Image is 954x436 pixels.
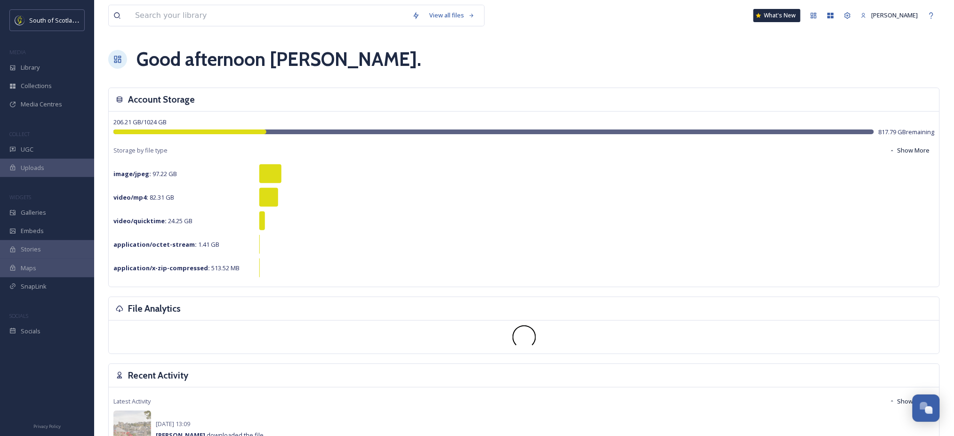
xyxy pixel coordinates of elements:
span: Galleries [21,208,46,217]
span: Storage by file type [113,146,168,155]
span: Stories [21,245,41,254]
img: images.jpeg [15,16,24,25]
a: What's New [754,9,801,22]
button: Open Chat [913,395,940,422]
span: Library [21,63,40,72]
span: UGC [21,145,33,154]
strong: video/quicktime : [113,217,167,225]
span: Media Centres [21,100,62,109]
span: 97.22 GB [113,170,177,178]
span: Embeds [21,226,44,235]
span: [PERSON_NAME] [872,11,918,19]
a: Privacy Policy [33,420,61,431]
strong: application/octet-stream : [113,240,197,249]
span: WIDGETS [9,194,31,201]
span: 513.52 MB [113,264,240,272]
span: MEDIA [9,48,26,56]
span: Collections [21,81,52,90]
span: Uploads [21,163,44,172]
strong: image/jpeg : [113,170,151,178]
input: Search your library [130,5,408,26]
h3: File Analytics [128,302,181,315]
a: [PERSON_NAME] [856,6,923,24]
button: Show More [885,141,935,160]
span: Socials [21,327,40,336]
span: SnapLink [21,282,47,291]
h3: Recent Activity [128,369,188,382]
span: Maps [21,264,36,273]
span: 206.21 GB / 1024 GB [113,118,167,126]
span: 24.25 GB [113,217,192,225]
span: Privacy Policy [33,423,61,429]
span: Latest Activity [113,397,151,406]
span: [DATE] 13:09 [156,420,190,428]
strong: video/mp4 : [113,193,148,202]
strong: application/x-zip-compressed : [113,264,210,272]
h1: Good afternoon [PERSON_NAME] . [136,45,421,73]
span: COLLECT [9,130,30,137]
span: 1.41 GB [113,240,219,249]
span: South of Scotland Destination Alliance [29,16,136,24]
h3: Account Storage [128,93,195,106]
span: 82.31 GB [113,193,174,202]
span: SOCIALS [9,312,28,319]
button: Show More [885,392,935,411]
a: View all files [425,6,480,24]
span: 817.79 GB remaining [879,128,935,137]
